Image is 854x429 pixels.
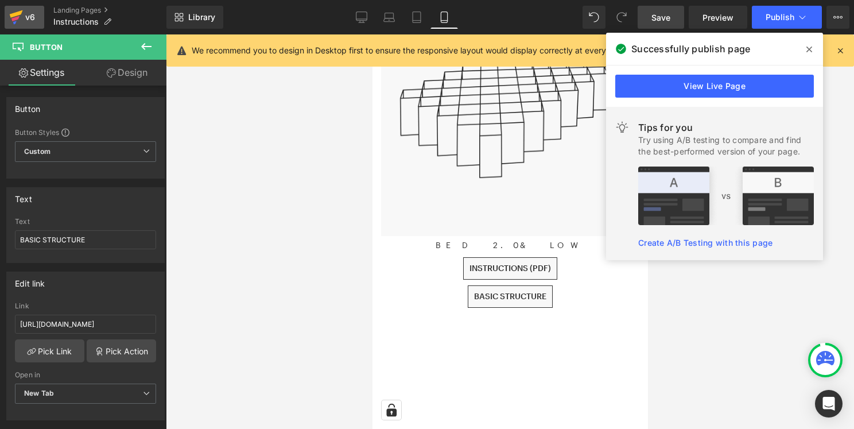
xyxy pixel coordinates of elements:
div: Text [15,218,156,226]
span: Library [188,12,215,22]
a: Landing Pages [53,6,166,15]
div: Link [15,302,156,310]
div: Button Styles [15,127,156,137]
span: Successfully publish page [631,42,750,56]
div: Try using A/B testing to compare and find the best-performed version of your page. [638,134,814,157]
div: Open Intercom Messenger [815,390,843,418]
b: Custom [24,147,51,157]
div: Tips for you [638,121,814,134]
a: INSTRUCTIONS (PDF) [91,223,185,245]
span: & LOW [147,206,212,215]
span: Preview [702,11,733,24]
div: v6 [23,10,37,25]
button: Your consent preferences for tracking technologies [9,366,29,385]
div: Text [15,188,32,204]
div: Button [15,98,40,114]
span: INSTRUCTIONS (PDF) [97,229,178,239]
p: BED 2.0 [9,204,267,217]
a: Pick Action [87,339,156,362]
span: Save [651,11,670,24]
a: Create A/B Testing with this page [638,238,773,248]
a: Mobile [430,6,458,29]
div: Edit link [15,272,45,288]
button: Undo [583,6,605,29]
a: Design [86,60,169,86]
a: View Live Page [615,75,814,98]
a: Tablet [403,6,430,29]
img: light.svg [615,121,629,134]
a: BASIC STRUCTURE [95,251,180,273]
button: Publish [752,6,822,29]
span: Button [30,42,63,52]
a: v6 [5,6,44,29]
a: Desktop [348,6,375,29]
button: Redo [610,6,633,29]
div: Open in [15,371,156,379]
a: Pick Link [15,339,84,362]
a: Preview [689,6,747,29]
span: BASIC STRUCTURE [102,257,174,267]
p: We recommend you to design in Desktop first to ensure the responsive layout would display correct... [192,44,717,57]
button: More [826,6,849,29]
span: Publish [766,13,794,22]
img: tip.png [638,167,814,225]
input: https://your-shop.myshopify.com [15,315,156,334]
span: Instructions [53,17,99,26]
a: Laptop [375,6,403,29]
b: New Tab [24,389,54,397]
a: New Library [166,6,223,29]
